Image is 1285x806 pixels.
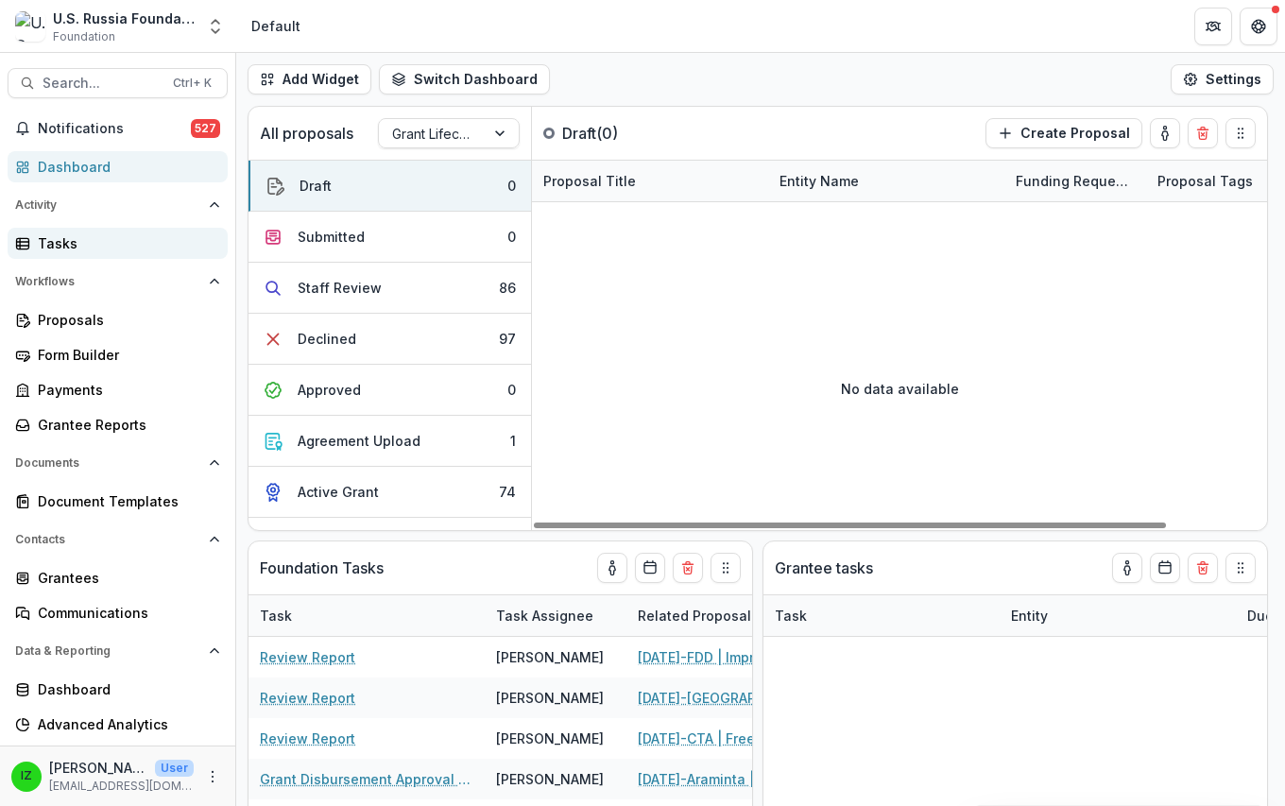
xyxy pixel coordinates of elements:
p: All proposals [260,122,353,145]
div: 97 [499,329,516,349]
button: Notifications527 [8,113,228,144]
button: Declined97 [248,314,531,365]
a: Document Templates [8,486,228,517]
div: Task [248,606,303,626]
div: Proposal Title [532,171,647,191]
div: Payments [38,380,213,400]
div: Entity Name [768,161,1004,201]
div: Staff Review [298,278,382,298]
span: 527 [191,119,220,138]
div: 0 [507,176,516,196]
div: Proposal Title [532,161,768,201]
button: Draft0 [248,161,531,212]
button: Approved0 [248,365,531,416]
p: Draft ( 0 ) [562,122,704,145]
div: Funding Requested [1004,161,1146,201]
div: Proposals [38,310,213,330]
button: More [201,765,224,788]
div: 0 [507,227,516,247]
a: [DATE]-[GEOGRAPHIC_DATA] | Fostering the Next Generation of Russia-focused Professionals [638,688,851,708]
button: Partners [1194,8,1232,45]
p: Foundation Tasks [260,557,384,579]
a: [DATE]-Araminta | Strengthening Capacities of Russian Human Rights Defenders to Develop the Busin... [638,769,851,789]
span: Workflows [15,275,201,288]
div: Task Assignee [485,606,605,626]
button: Agreement Upload1 [248,416,531,467]
button: Calendar [1150,553,1180,583]
div: Advanced Analytics [38,714,213,734]
nav: breadcrumb [244,12,308,40]
div: Task [248,595,485,636]
a: Proposals [8,304,228,335]
button: Open Activity [8,190,228,220]
a: Communications [8,597,228,628]
span: Notifications [38,121,191,137]
a: Tasks [8,228,228,259]
span: Activity [15,198,201,212]
button: Get Help [1240,8,1277,45]
div: Igor Zevelev [21,770,32,782]
button: Submitted0 [248,212,531,263]
button: Calendar [635,553,665,583]
button: Open Documents [8,448,228,478]
a: Review Report [260,729,355,748]
div: Submitted [298,227,365,247]
img: U.S. Russia Foundation [15,11,45,42]
span: Documents [15,456,201,470]
button: toggle-assigned-to-me [1150,118,1180,148]
div: Document Templates [38,491,213,511]
a: Review Report [260,688,355,708]
div: Grantee Reports [38,415,213,435]
div: Active Grant [298,482,379,502]
div: Funding Requested [1004,171,1146,191]
a: Grantee Reports [8,409,228,440]
span: Search... [43,76,162,92]
div: [PERSON_NAME] [496,769,604,789]
a: [DATE]-FDD | Improving Local Governance Competence Among Rising Exiled Russian Civil Society Leaders [638,647,851,667]
button: Drag [1225,118,1256,148]
div: [PERSON_NAME] [496,647,604,667]
div: Task Assignee [485,595,626,636]
button: Delete card [1188,553,1218,583]
a: [DATE]-CTA | Freedom Degree Online Matching System [638,729,851,748]
button: toggle-assigned-to-me [1112,553,1142,583]
button: Search... [8,68,228,98]
div: Agreement Upload [298,431,420,451]
p: Grantee tasks [775,557,873,579]
a: Review Report [260,647,355,667]
a: Payments [8,374,228,405]
button: Switch Dashboard [379,64,550,94]
a: Advanced Analytics [8,709,228,740]
a: Data Report [8,744,228,775]
button: Open Workflows [8,266,228,297]
button: Delete card [673,553,703,583]
div: Default [251,16,300,36]
a: Grantees [8,562,228,593]
div: 86 [499,278,516,298]
button: Drag [711,553,741,583]
p: User [155,760,194,777]
div: [PERSON_NAME] [496,688,604,708]
button: toggle-assigned-to-me [597,553,627,583]
button: Active Grant74 [248,467,531,518]
div: Draft [300,176,332,196]
p: [PERSON_NAME] [49,758,147,778]
p: [EMAIL_ADDRESS][DOMAIN_NAME] [49,778,194,795]
button: Open entity switcher [202,8,229,45]
button: Settings [1171,64,1274,94]
div: Grantees [38,568,213,588]
button: Delete card [1188,118,1218,148]
div: Dashboard [38,679,213,699]
div: Related Proposal [626,595,863,636]
button: Open Data & Reporting [8,636,228,666]
p: No data available [841,379,959,399]
div: Declined [298,329,356,349]
div: Entity Name [768,171,870,191]
button: Create Proposal [985,118,1142,148]
div: Approved [298,380,361,400]
span: Foundation [53,28,115,45]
